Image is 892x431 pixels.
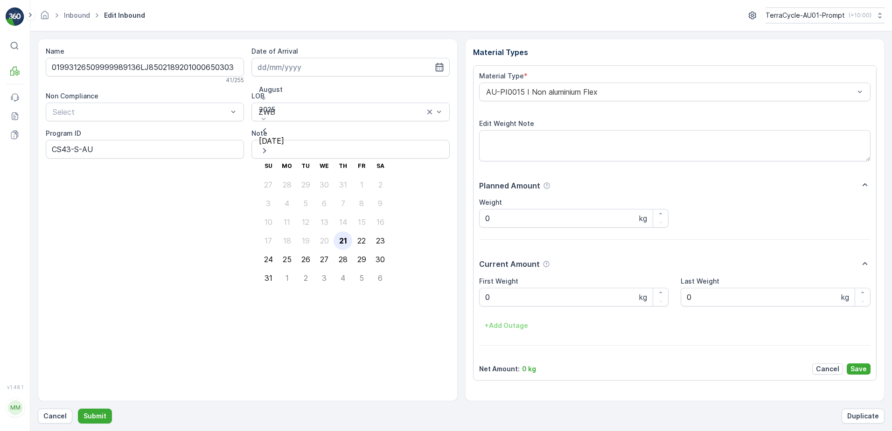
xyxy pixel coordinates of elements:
p: Duplicate [847,411,879,421]
p: [DATE] [259,137,390,145]
span: [DATE] [49,168,71,176]
div: 23 [376,236,385,245]
div: 6 [378,274,383,282]
th: Friday [352,157,371,175]
p: Save [850,364,867,374]
div: 18 [283,236,291,245]
p: kg [639,213,647,224]
span: Name : [8,153,31,161]
p: Select [53,106,228,118]
p: 01993126509999989136LJ8501668601000650306A [344,8,546,19]
div: 2 [378,181,383,189]
span: v 1.48.1 [6,384,24,390]
span: AU-PI0001 I Beauty and homecare [57,199,167,207]
span: 0 kg [52,230,66,238]
div: Help Tooltip Icon [543,260,550,268]
div: 6 [322,199,327,208]
label: Last Weight [681,277,719,285]
div: 7 [341,199,345,208]
img: logo [6,7,24,26]
div: 12 [302,218,309,226]
div: Help Tooltip Icon [543,182,551,189]
div: 14 [339,218,347,226]
div: 30 [376,255,385,264]
div: 1 [286,274,289,282]
th: Tuesday [296,157,315,175]
button: MM [6,392,24,424]
div: 3 [322,274,327,282]
p: Current Amount [479,258,540,270]
div: 1 [360,181,363,189]
div: 15 [358,218,366,226]
div: 2 [304,274,308,282]
div: 8 [359,199,364,208]
div: 5 [359,274,364,282]
button: +Add Outage [479,318,534,333]
label: Edit Weight Note [479,119,534,127]
p: ( +10:00 ) [849,12,871,19]
p: kg [639,292,647,303]
div: 24 [264,255,273,264]
p: + Add Outage [485,321,528,330]
label: First Weight [479,277,518,285]
div: 26 [301,255,310,264]
button: Save [847,363,871,375]
label: Program ID [46,129,81,137]
p: Submit [84,411,106,421]
p: August [259,85,390,94]
div: 4 [341,274,345,282]
th: Wednesday [315,157,334,175]
div: MM [8,400,23,415]
th: Sunday [259,157,278,175]
div: 27 [320,255,328,264]
button: Duplicate [842,409,885,424]
th: Monday [278,157,296,175]
p: 0 kg [522,364,536,374]
p: TerraCycle-AU01-Prompt [766,11,845,20]
div: 16 [376,218,384,226]
div: 9 [378,199,383,208]
p: kg [841,292,849,303]
p: Cancel [816,364,839,374]
div: 29 [301,181,310,189]
div: 10 [265,218,272,226]
span: Material Type : [8,199,57,207]
th: Thursday [334,157,352,175]
div: 11 [284,218,290,226]
span: First Weight : [8,184,53,192]
label: Weight [479,198,502,206]
p: Cancel [43,411,67,421]
div: 27 [264,181,272,189]
span: 01993126509999989136LJ8501668601000650306A [31,153,198,161]
a: Inbound [64,11,90,19]
div: 19 [302,236,310,245]
div: 22 [357,236,366,245]
div: 25 [283,255,292,264]
div: 28 [339,255,348,264]
div: 30 [320,181,329,189]
p: Planned Amount [479,180,540,191]
p: 41 / 255 [226,76,244,84]
button: TerraCycle-AU01-Prompt(+10:00) [766,7,885,23]
div: 13 [321,218,328,226]
div: 20 [320,236,329,245]
span: Last Weight : [8,230,52,238]
span: 11.48 kg [53,184,78,192]
p: Material Types [473,47,877,58]
div: 29 [357,255,366,264]
div: 21 [339,236,347,245]
a: Homepage [40,14,50,21]
span: 11.48 kg [52,215,77,222]
div: 4 [285,199,289,208]
div: 3 [266,199,271,208]
span: Net Amount : [8,215,52,222]
span: Arrive Date : [8,168,49,176]
div: 28 [283,181,292,189]
button: Submit [78,409,112,424]
div: 31 [265,274,272,282]
button: Cancel [38,409,72,424]
div: 31 [339,181,347,189]
label: Non Compliance [46,92,98,100]
label: Material Type [479,72,524,80]
p: Net Amount : [479,364,520,374]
